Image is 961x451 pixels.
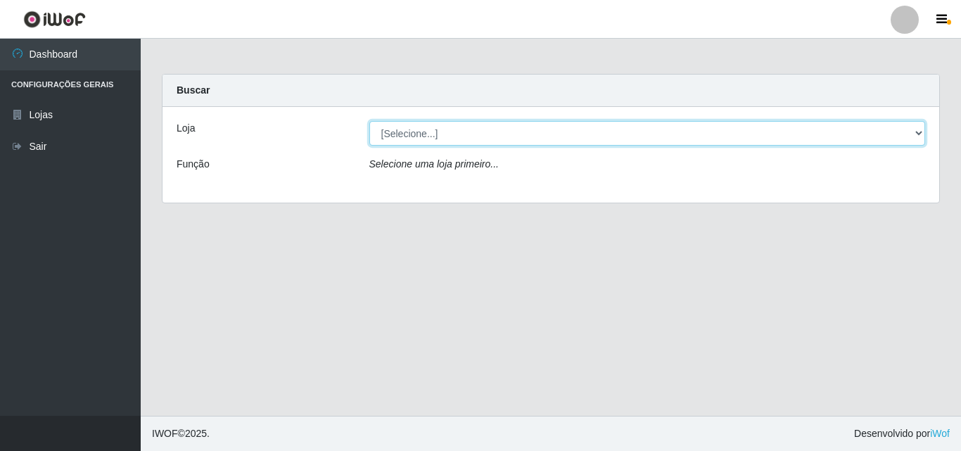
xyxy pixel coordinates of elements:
[177,84,210,96] strong: Buscar
[177,157,210,172] label: Função
[930,428,950,439] a: iWof
[152,428,178,439] span: IWOF
[177,121,195,136] label: Loja
[369,158,499,170] i: Selecione uma loja primeiro...
[23,11,86,28] img: CoreUI Logo
[854,426,950,441] span: Desenvolvido por
[152,426,210,441] span: © 2025 .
